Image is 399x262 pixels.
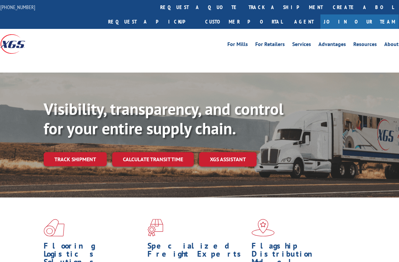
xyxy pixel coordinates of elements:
[384,42,399,49] a: About
[112,152,194,167] a: Calculate transit time
[0,4,35,10] a: [PHONE_NUMBER]
[44,219,64,236] img: xgs-icon-total-supply-chain-intelligence-red
[252,219,275,236] img: xgs-icon-flagship-distribution-model-red
[103,14,200,29] a: Request a pickup
[147,219,163,236] img: xgs-icon-focused-on-flooring-red
[44,152,107,166] a: Track shipment
[147,242,246,261] h1: Specialized Freight Experts
[287,14,320,29] a: Agent
[44,98,283,139] b: Visibility, transparency, and control for your entire supply chain.
[255,42,285,49] a: For Retailers
[320,14,399,29] a: Join Our Team
[200,14,287,29] a: Customer Portal
[318,42,346,49] a: Advantages
[292,42,311,49] a: Services
[227,42,248,49] a: For Mills
[353,42,377,49] a: Resources
[199,152,257,167] a: XGS ASSISTANT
